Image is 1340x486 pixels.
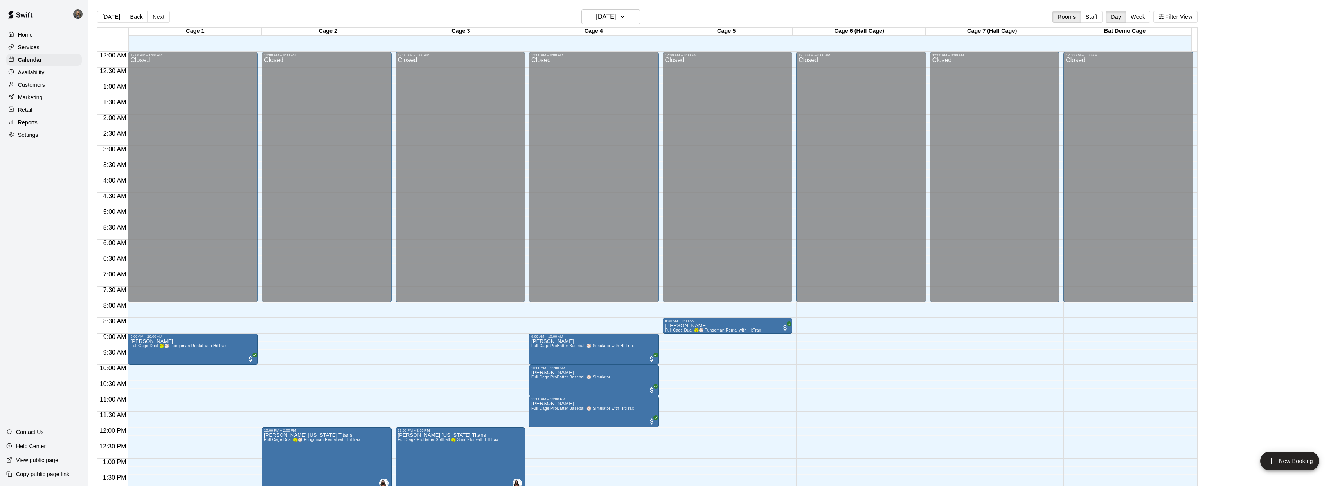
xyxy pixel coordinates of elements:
span: All customers have paid [648,355,656,363]
div: 9:00 AM – 10:00 AM: April Litzie-mcnabb [128,334,258,365]
img: Presley Jantzi [73,9,83,19]
div: 12:00 AM – 8:00 AM [1066,53,1191,57]
div: 8:30 AM – 9:00 AM [665,319,790,323]
div: 12:00 AM – 8:00 AM [799,53,924,57]
span: 12:30 AM [98,68,128,74]
span: 4:30 AM [101,193,128,199]
h6: [DATE] [596,11,616,22]
p: Calendar [18,56,42,64]
span: 7:30 AM [101,287,128,293]
a: Calendar [6,54,82,66]
a: Availability [6,66,82,78]
div: Closed [130,57,255,305]
p: Home [18,31,33,39]
span: 8:00 AM [101,302,128,309]
span: All customers have paid [648,386,656,394]
button: Day [1106,11,1126,23]
div: Closed [665,57,790,305]
p: Help Center [16,442,46,450]
p: Contact Us [16,428,44,436]
div: Closed [398,57,523,305]
span: 8:30 AM [101,318,128,325]
div: 12:00 AM – 8:00 AM: Closed [262,52,392,302]
p: Marketing [18,93,43,101]
div: 12:00 AM – 8:00 AM: Closed [796,52,926,302]
a: Retail [6,104,82,116]
div: 10:00 AM – 11:00 AM: Full Cage ProBatter Baseball ⚾ Simulator [529,365,659,396]
span: 12:00 PM [97,427,128,434]
p: Copy public page link [16,470,69,478]
span: 1:00 PM [101,459,128,465]
div: 12:00 AM – 8:00 AM [531,53,657,57]
a: Customers [6,79,82,91]
div: 9:00 AM – 10:00 AM [531,335,657,339]
div: Bat Demo Cage [1058,28,1191,35]
p: Retail [18,106,32,114]
span: Full Cage Dual 🥎⚾ Fungoman Rental with HitTrax [264,438,360,442]
div: Cage 6 (Half Cage) [793,28,925,35]
div: 12:00 AM – 8:00 AM: Closed [128,52,258,302]
div: 12:00 AM – 8:00 AM [264,53,389,57]
div: 9:00 AM – 10:00 AM [130,335,255,339]
span: All customers have paid [648,418,656,425]
div: 12:00 PM – 2:00 PM [264,429,389,432]
span: Full Cage ProBatter Baseball ⚾ Simulator [531,375,610,379]
div: Cage 1 [129,28,261,35]
button: Filter View [1153,11,1197,23]
a: Settings [6,129,82,141]
button: Rooms [1052,11,1081,23]
div: 12:00 AM – 8:00 AM [932,53,1058,57]
span: 2:30 AM [101,130,128,137]
span: 1:30 AM [101,99,128,106]
p: Settings [18,131,38,139]
div: 12:00 AM – 8:00 AM: Closed [396,52,525,302]
p: View public page [16,456,58,464]
div: 12:00 AM – 8:00 AM [665,53,790,57]
p: Services [18,43,40,51]
p: Availability [18,68,45,76]
button: Week [1126,11,1150,23]
span: 2:00 AM [101,115,128,121]
span: Full Cage ProBatter Baseball ⚾ Simulator with HItTrax [531,344,634,348]
span: 5:00 AM [101,208,128,215]
button: Back [125,11,148,23]
span: 10:30 AM [98,380,128,387]
div: 9:00 AM – 10:00 AM: Joseph O’Connell [529,334,659,365]
span: 9:30 AM [101,349,128,356]
a: Marketing [6,91,82,103]
div: Cage 4 [527,28,660,35]
div: 12:00 AM – 8:00 AM [130,53,255,57]
span: 11:00 AM [98,396,128,403]
span: 11:30 AM [98,412,128,418]
a: Reports [6,117,82,128]
span: Full Cage Dual 🥎⚾ Fungoman Rental with HitTrax [665,328,761,332]
div: Closed [932,57,1058,305]
a: Services [6,41,82,53]
div: Closed [1066,57,1191,305]
p: Reports [18,118,38,126]
div: Closed [799,57,924,305]
div: 8:30 AM – 9:00 AM: James Nelson [663,318,793,334]
span: 3:30 AM [101,161,128,168]
div: Cage 5 [660,28,793,35]
span: 12:30 PM [97,443,128,450]
a: Home [6,29,82,41]
span: Full Cage ProBatter Softball 🥎 Simulator with HItTrax [398,438,498,442]
button: [DATE] [581,9,640,24]
span: Full Cage Dual 🥎⚾ Fungoman Rental with HitTrax [130,344,227,348]
span: 10:00 AM [98,365,128,371]
div: 11:00 AM – 12:00 PM: Amber Bending [529,396,659,427]
div: Cage 3 [394,28,527,35]
button: [DATE] [97,11,125,23]
div: Presley Jantzi [72,6,88,22]
div: 10:00 AM – 11:00 AM [531,366,657,370]
div: Closed [264,57,389,305]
